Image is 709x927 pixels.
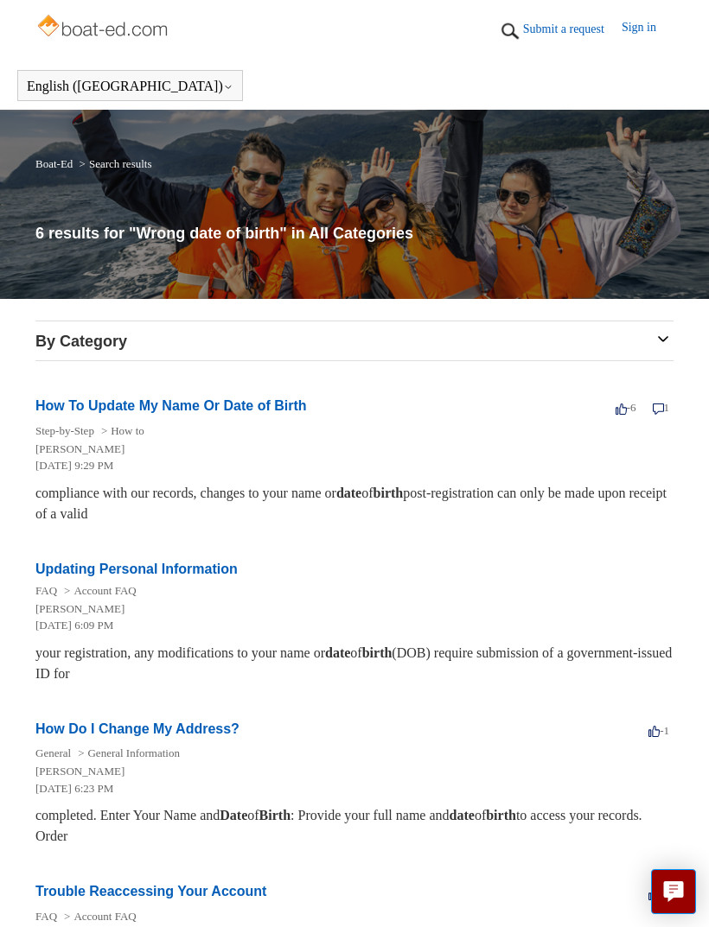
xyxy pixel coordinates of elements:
em: Date [220,808,247,822]
em: birth [486,808,516,822]
img: 01HZPCYTXV3JW8MJV9VD7EMK0H [497,18,523,44]
a: Updating Personal Information [35,562,238,576]
li: Boat-Ed [35,157,76,170]
li: [PERSON_NAME] [35,441,656,458]
li: Search results [76,157,152,170]
em: Birth [259,808,291,822]
img: Boat-Ed Help Center home page [35,10,173,45]
li: How to [98,424,144,437]
a: Step-by-Step [35,424,94,437]
div: compliance with our records, changes to your name or of post-registration can only be made upon r... [35,483,674,524]
a: Account FAQ [73,584,136,597]
a: General Information [87,746,179,759]
div: completed. Enter Your Name and of : Provide your full name and of to access your records. Order [35,805,674,847]
span: 1 [653,401,670,414]
h1: 6 results for "Wrong date of birth" in All Categories [35,222,674,245]
a: FAQ [35,910,57,923]
span: -6 [616,401,636,414]
li: Account FAQ [61,910,137,923]
time: 01/05/2024, 18:09 [35,619,113,632]
li: [PERSON_NAME] [35,600,656,618]
em: birth [374,486,404,500]
h3: By Category [35,330,674,353]
a: Sign in [622,18,674,44]
em: date [325,645,350,660]
a: Trouble Reaccessing Your Account [35,884,266,898]
a: How To Update My Name Or Date of Birth [35,398,307,413]
time: 03/15/2022, 21:29 [35,459,113,472]
a: How to [111,424,144,437]
button: English ([GEOGRAPHIC_DATA]) [27,79,233,94]
a: Submit a request [523,20,622,38]
button: Live chat [651,869,696,914]
li: [PERSON_NAME] [35,763,656,780]
a: Account FAQ [73,910,136,923]
a: FAQ [35,584,57,597]
time: 01/05/2024, 18:23 [35,782,113,795]
em: date [336,486,361,500]
li: General Information [74,746,180,759]
div: your registration, any modifications to your name or of (DOB) require submission of a government-... [35,643,674,684]
a: Boat-Ed [35,157,73,170]
em: date [450,808,475,822]
em: birth [362,645,393,660]
span: -1 [648,724,669,737]
a: General [35,746,71,759]
li: Account FAQ [61,584,137,597]
span: -2 [648,886,669,899]
a: How Do I Change My Address? [35,721,240,736]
